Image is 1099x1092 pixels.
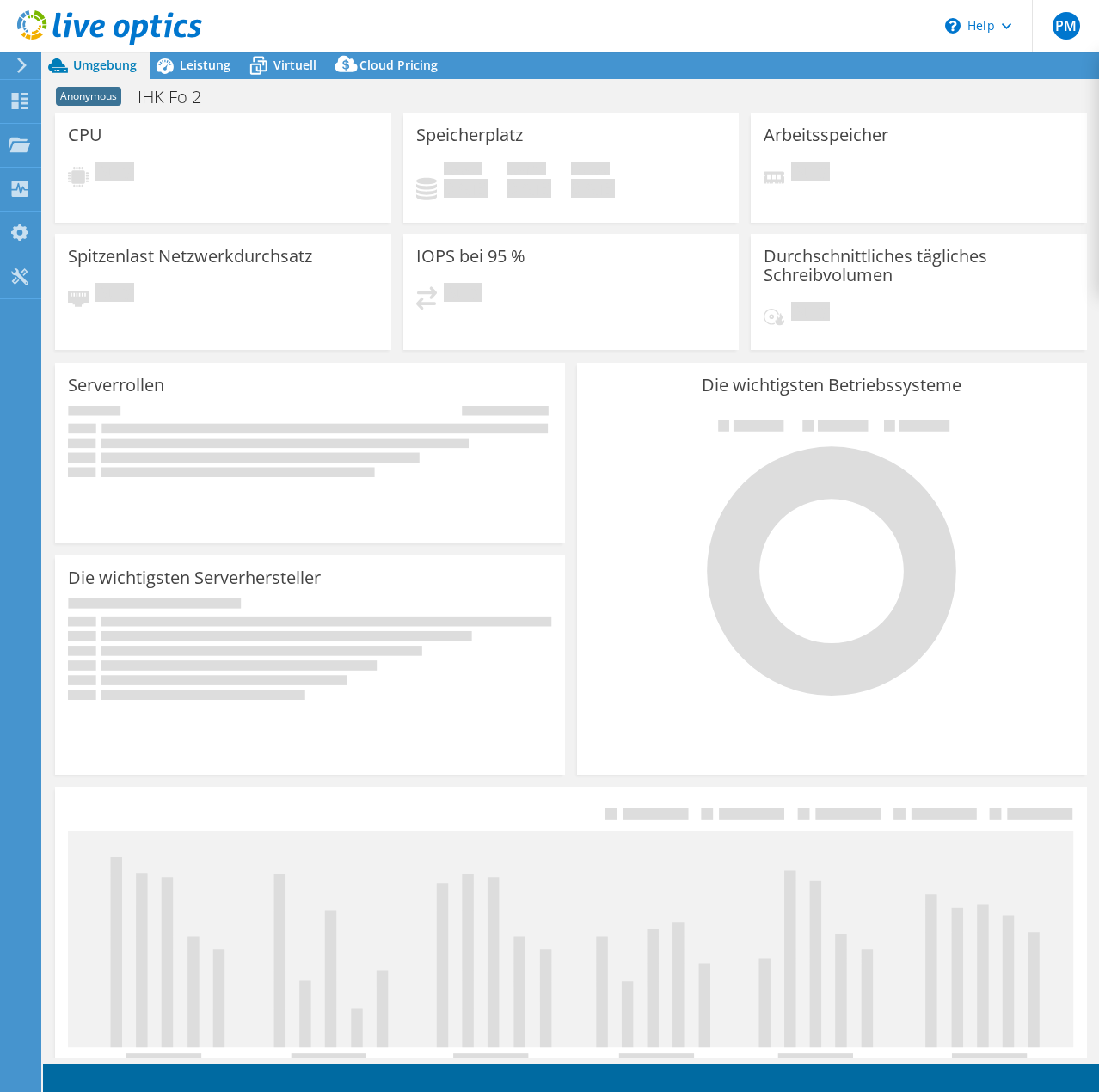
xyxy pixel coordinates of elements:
h3: Durchschnittliches tägliches Schreibvolumen [764,247,1074,285]
h4: 0 GiB [571,179,615,198]
h3: IOPS bei 95 % [416,247,525,266]
span: PM [1053,12,1080,40]
span: Ausstehend [95,162,134,185]
span: Virtuell [273,57,316,73]
span: Ausstehend [791,162,830,185]
span: Insgesamt [571,162,610,179]
h3: Arbeitsspeicher [764,126,888,144]
span: Belegt [444,162,482,179]
h3: Speicherplatz [416,126,523,144]
span: Verfügbar [507,162,546,179]
h3: Serverrollen [68,376,164,395]
h3: CPU [68,126,102,144]
h3: Die wichtigsten Serverhersteller [68,568,321,587]
h4: 0 GiB [507,179,551,198]
span: Ausstehend [444,283,482,306]
span: Anonymous [56,87,121,106]
span: Ausstehend [791,302,830,325]
span: Ausstehend [95,283,134,306]
span: Leistung [180,57,230,73]
h3: Spitzenlast Netzwerkdurchsatz [68,247,312,266]
h1: IHK Fo 2 [130,88,228,107]
span: Cloud Pricing [359,57,438,73]
h4: 0 GiB [444,179,488,198]
svg: \n [945,18,961,34]
h3: Die wichtigsten Betriebssysteme [590,376,1074,395]
span: Umgebung [73,57,137,73]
